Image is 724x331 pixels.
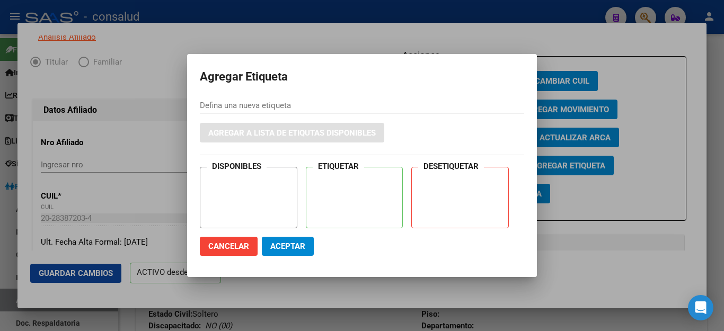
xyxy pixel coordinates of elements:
[200,67,524,87] h2: Agregar Etiqueta
[208,128,376,138] span: Agregar a lista de etiqutas disponibles
[688,295,713,320] div: Open Intercom Messenger
[200,123,384,142] button: Agregar a lista de etiqutas disponibles
[418,159,484,174] h4: DESETIQUETAR
[262,237,314,256] button: Aceptar
[270,241,305,251] span: Aceptar
[207,159,267,174] h4: DISPONIBLES
[313,159,364,174] h4: ETIQUETAR
[208,241,249,251] span: Cancelar
[200,237,258,256] button: Cancelar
